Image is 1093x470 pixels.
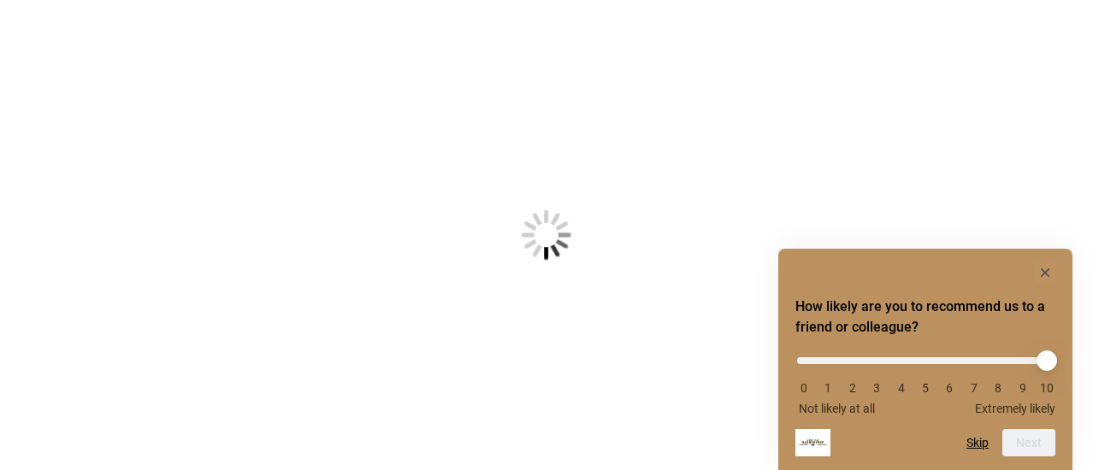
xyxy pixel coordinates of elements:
li: 8 [990,381,1007,395]
span: Extremely likely [975,402,1055,415]
div: How likely are you to recommend us to a friend or colleague? Select an option from 0 to 10, with ... [795,262,1055,456]
li: 5 [917,381,934,395]
li: 7 [966,381,983,395]
li: 10 [1038,381,1055,395]
div: How likely are you to recommend us to a friend or colleague? Select an option from 0 to 10, with ... [795,344,1055,415]
li: 6 [941,381,958,395]
li: 0 [795,381,812,395]
button: Next question [1002,429,1055,456]
button: Skip [966,436,989,449]
li: 3 [868,381,885,395]
img: Loading [437,126,656,344]
li: 1 [819,381,836,395]
li: 2 [844,381,861,395]
span: Not likely at all [799,402,875,415]
li: 9 [1014,381,1031,395]
li: 4 [893,381,910,395]
button: Hide survey [1035,262,1055,283]
h2: How likely are you to recommend us to a friend or colleague? Select an option from 0 to 10, with ... [795,297,1055,338]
